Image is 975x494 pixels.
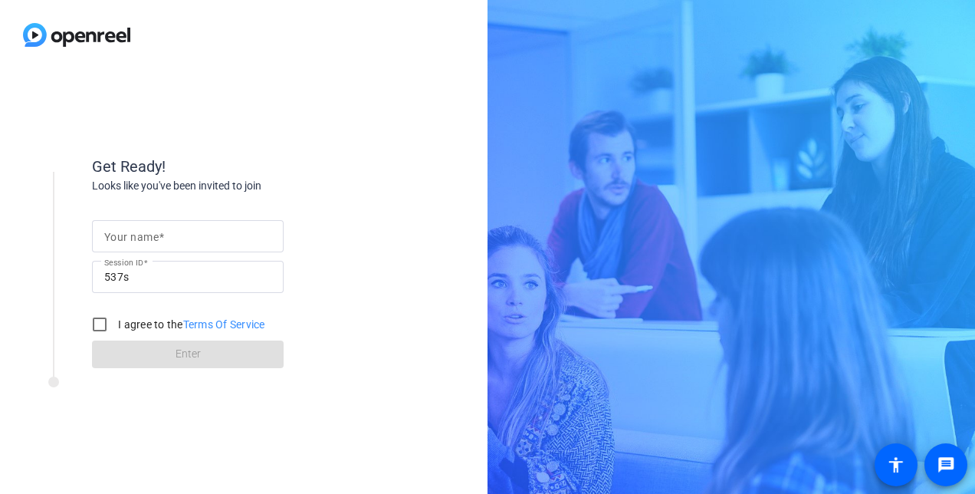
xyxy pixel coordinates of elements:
[104,258,143,267] mat-label: Session ID
[887,456,905,474] mat-icon: accessibility
[92,155,399,178] div: Get Ready!
[937,456,955,474] mat-icon: message
[115,317,265,332] label: I agree to the
[92,178,399,194] div: Looks like you've been invited to join
[183,318,265,331] a: Terms Of Service
[104,231,159,243] mat-label: Your name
